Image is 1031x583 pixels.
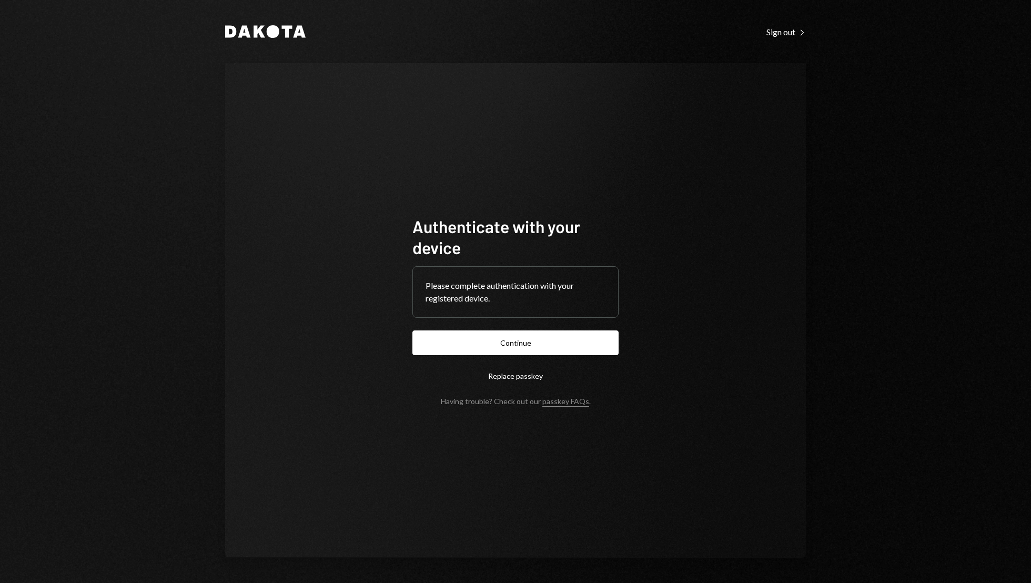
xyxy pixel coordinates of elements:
button: Continue [412,330,619,355]
div: Please complete authentication with your registered device. [426,279,605,305]
h1: Authenticate with your device [412,216,619,258]
a: Sign out [766,26,806,37]
button: Replace passkey [412,364,619,388]
div: Having trouble? Check out our . [441,397,591,406]
div: Sign out [766,27,806,37]
a: passkey FAQs [542,397,589,407]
